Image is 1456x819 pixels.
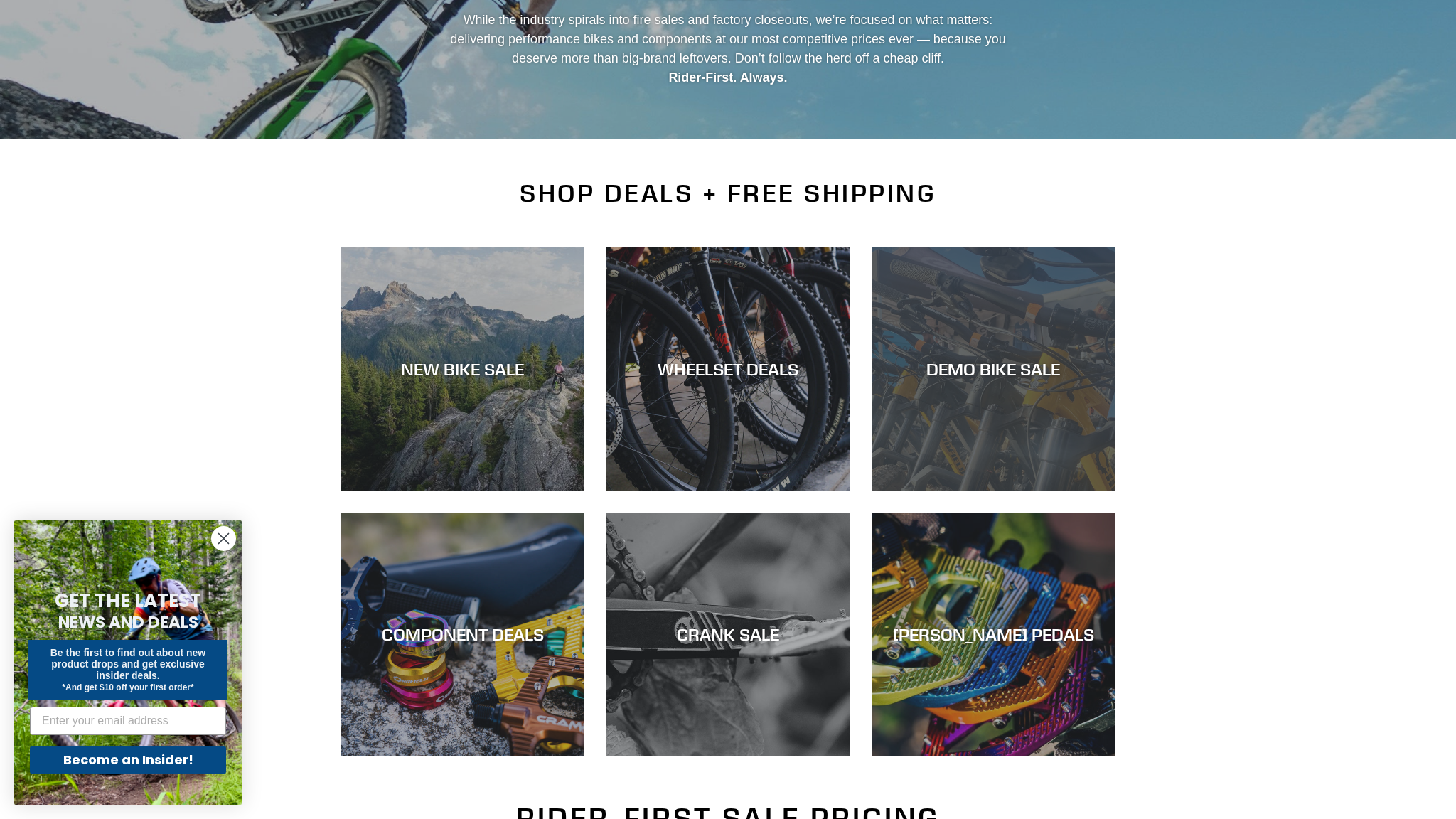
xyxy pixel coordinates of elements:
[606,624,850,645] div: CRANK SALE
[62,682,193,692] span: *And get $10 off your first order*
[341,513,584,756] a: COMPONENT DEALS
[30,746,226,774] button: Become an Insider!
[341,247,584,491] a: NEW BIKE SALE
[58,611,198,633] span: NEWS AND DEALS
[55,588,201,614] span: GET THE LATEST
[872,247,1115,491] a: DEMO BIKE SALE
[606,247,850,491] a: WHEELSET DEALS
[872,359,1115,380] div: DEMO BIKE SALE
[872,624,1115,645] div: [PERSON_NAME] PEDALS
[341,178,1115,208] h2: SHOP DEALS + FREE SHIPPING
[30,707,226,735] input: Enter your email address
[606,513,850,756] a: CRANK SALE
[211,526,236,551] button: Close dialog
[606,359,850,380] div: WHEELSET DEALS
[50,647,206,681] span: Be the first to find out about new product drops and get exclusive insider deals.
[341,359,584,380] div: NEW BIKE SALE
[872,513,1115,756] a: [PERSON_NAME] PEDALS
[668,70,787,85] strong: Rider-First. Always.
[341,624,584,645] div: COMPONENT DEALS
[437,11,1019,87] p: While the industry spirals into fire sales and factory closeouts, we’re focused on what matters: ...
